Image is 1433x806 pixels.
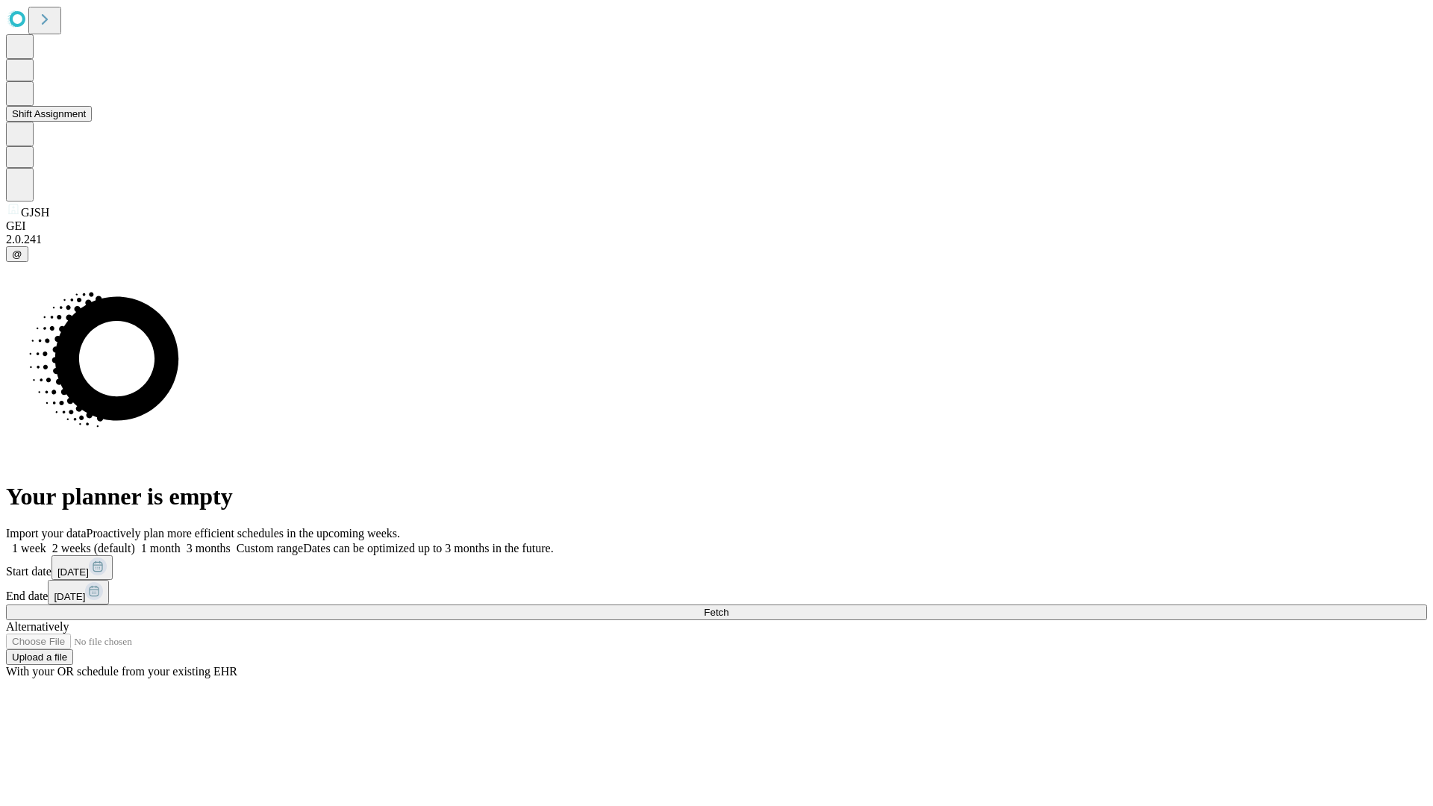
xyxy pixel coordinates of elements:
[704,607,728,618] span: Fetch
[6,620,69,633] span: Alternatively
[237,542,303,554] span: Custom range
[6,106,92,122] button: Shift Assignment
[6,246,28,262] button: @
[51,555,113,580] button: [DATE]
[52,542,135,554] span: 2 weeks (default)
[87,527,400,540] span: Proactively plan more efficient schedules in the upcoming weeks.
[6,649,73,665] button: Upload a file
[6,604,1427,620] button: Fetch
[303,542,553,554] span: Dates can be optimized up to 3 months in the future.
[6,555,1427,580] div: Start date
[12,249,22,260] span: @
[6,233,1427,246] div: 2.0.241
[54,591,85,602] span: [DATE]
[6,219,1427,233] div: GEI
[6,665,237,678] span: With your OR schedule from your existing EHR
[187,542,231,554] span: 3 months
[48,580,109,604] button: [DATE]
[57,566,89,578] span: [DATE]
[6,580,1427,604] div: End date
[6,483,1427,510] h1: Your planner is empty
[141,542,181,554] span: 1 month
[12,542,46,554] span: 1 week
[21,206,49,219] span: GJSH
[6,527,87,540] span: Import your data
